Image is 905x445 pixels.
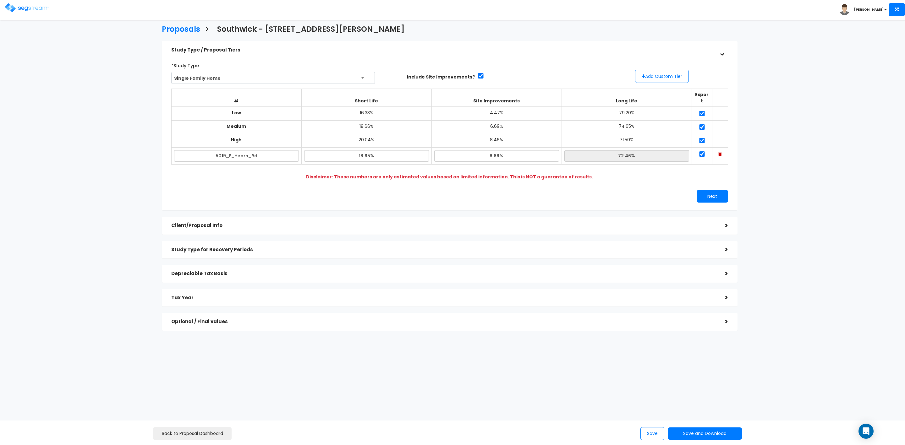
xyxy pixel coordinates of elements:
[5,3,49,12] img: logo.png
[217,25,405,35] h3: Southwick - [STREET_ADDRESS][PERSON_NAME]
[407,74,475,80] label: Include Site Improvements?
[171,60,199,69] label: *Study Type
[205,25,209,35] h3: >
[692,89,712,107] th: Export
[171,271,716,276] h5: Depreciable Tax Basis
[301,134,431,148] td: 20.04%
[697,190,728,203] button: Next
[562,89,692,107] th: Long Life
[232,110,241,116] b: Low
[172,72,375,84] span: Single Family Home
[431,89,562,107] th: Site Improvements
[716,269,728,279] div: >
[171,47,716,53] h5: Study Type / Proposal Tiers
[431,134,562,148] td: 8.46%
[431,107,562,121] td: 4.47%
[562,121,692,134] td: 74.65%
[635,70,689,83] button: Add Custom Tier
[171,247,716,252] h5: Study Type for Recovery Periods
[153,427,232,440] a: Back to Proposal Dashboard
[212,19,405,38] a: Southwick - [STREET_ADDRESS][PERSON_NAME]
[227,123,246,129] b: Medium
[157,19,200,38] a: Proposals
[231,137,242,143] b: High
[716,317,728,327] div: >
[431,121,562,134] td: 6.69%
[668,427,742,440] button: Save and Download
[306,174,593,180] b: Disclaimer: These numbers are only estimated values based on limited information. This is NOT a g...
[562,134,692,148] td: 71.50%
[716,293,728,302] div: >
[301,89,431,107] th: Short Life
[854,7,884,12] b: [PERSON_NAME]
[301,121,431,134] td: 18.66%
[171,223,716,228] h5: Client/Proposal Info
[171,89,301,107] th: #
[162,25,200,35] h3: Proposals
[717,44,727,56] div: >
[716,221,728,231] div: >
[839,4,850,15] img: avatar.png
[716,245,728,254] div: >
[171,72,375,84] span: Single Family Home
[301,107,431,121] td: 16.33%
[171,295,716,301] h5: Tax Year
[171,319,716,324] h5: Optional / Final values
[562,107,692,121] td: 79.20%
[858,424,874,439] div: Open Intercom Messenger
[640,427,664,440] button: Save
[718,152,722,156] img: Trash Icon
